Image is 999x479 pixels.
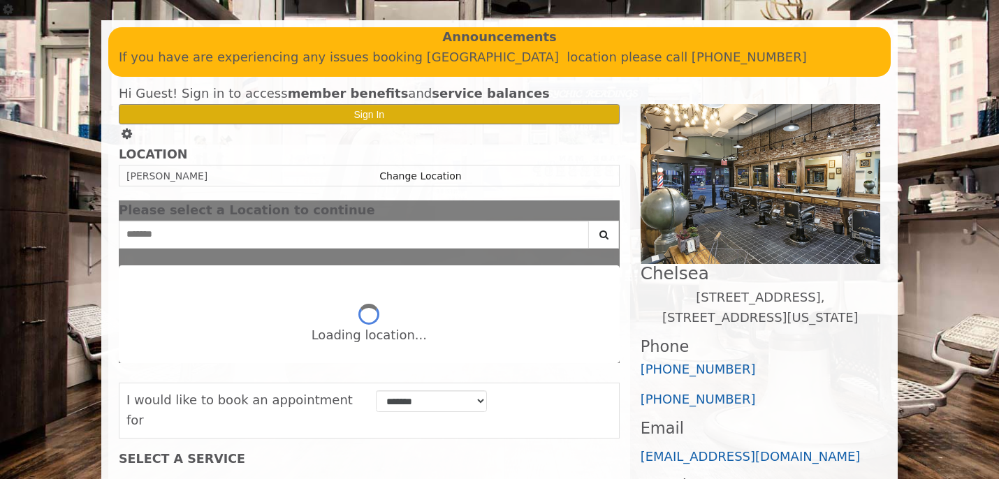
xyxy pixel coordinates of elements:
a: [EMAIL_ADDRESS][DOMAIN_NAME] [641,449,861,464]
a: [PHONE_NUMBER] [641,362,756,376]
span: Please select a Location to continue [119,202,375,217]
b: service balances [432,86,550,101]
span: [PERSON_NAME] [126,170,207,182]
b: member benefits [288,86,409,101]
div: Hi Guest! Sign in to access and [119,84,620,104]
button: Sign In [119,104,620,124]
div: SELECT A SERVICE [119,452,620,466]
div: Center Select [119,221,620,256]
i: Search button [596,230,612,239]
b: LOCATION [119,147,187,161]
h3: Phone [641,338,880,355]
h3: Email [641,420,880,437]
span: I would like to book an appointment for [126,392,353,427]
h2: Chelsea [641,264,880,283]
button: close dialog [599,206,620,215]
a: [PHONE_NUMBER] [641,392,756,406]
b: Announcements [442,27,557,47]
div: Loading location... [312,325,427,346]
p: [STREET_ADDRESS],[STREET_ADDRESS][US_STATE] [641,288,880,328]
input: Search Center [119,221,589,249]
a: Change Location [379,170,461,182]
p: If you have are experiencing any issues booking [GEOGRAPHIC_DATA] location please call [PHONE_NUM... [119,47,880,68]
